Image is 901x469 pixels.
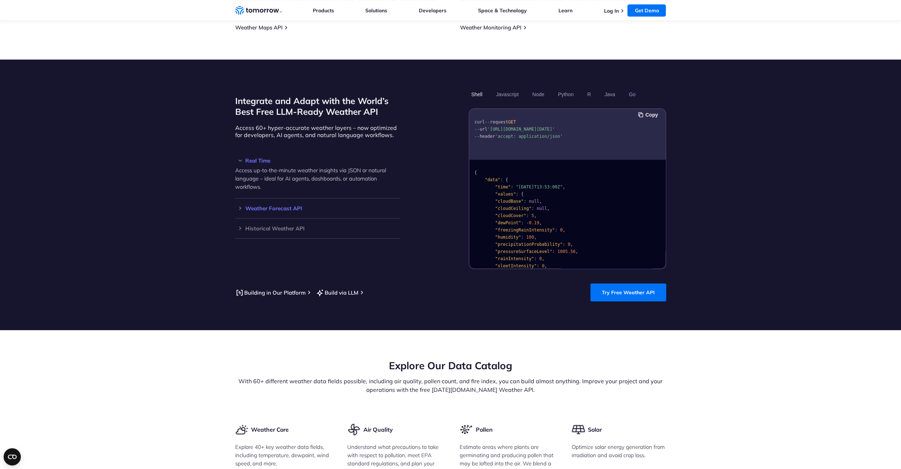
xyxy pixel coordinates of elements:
[531,206,534,211] span: :
[313,7,334,14] a: Products
[235,124,400,139] p: Access 60+ hyper-accurate weather layers – now optimized for developers, AI agents, and natural l...
[484,119,489,125] span: --
[604,8,618,14] a: Log In
[495,256,534,261] span: "rainIntensity"
[495,235,521,240] span: "humidity"
[495,249,552,254] span: "pressureSurfaceLevel"
[539,256,542,261] span: 0
[235,377,666,394] p: With 60+ different weather data fields possible, including air quality, pollen count, and fire in...
[526,213,529,218] span: :
[572,443,666,459] p: Optimize solar energy generation from irradiation and avoid crop loss.
[474,119,485,125] span: curl
[495,206,531,211] span: "cloudCeiling"
[521,220,524,225] span: :
[585,88,593,100] button: R
[493,88,521,100] button: Javascript
[495,213,526,218] span: "cloudCover"
[560,228,562,233] span: 0
[235,158,400,163] h3: Real Time
[469,88,485,100] button: Shell
[627,4,666,17] a: Get Demo
[529,199,539,204] span: null
[539,220,542,225] span: ,
[475,426,492,433] h3: Pollen
[478,7,527,14] a: Space & Technology
[474,134,479,139] span: --
[531,213,534,218] span: 5
[562,228,565,233] span: ,
[235,206,400,211] h3: Weather Forecast API
[537,206,547,211] span: null
[495,228,554,233] span: "freezingRainIntensity"
[554,228,557,233] span: :
[500,177,503,182] span: :
[602,88,618,100] button: Java
[558,7,572,14] a: Learn
[460,24,521,31] a: Weather Monitoring API
[570,242,573,247] span: ,
[534,235,537,240] span: ,
[529,220,539,225] span: 0.19
[235,226,400,231] h3: Historical Weather API
[235,288,306,297] a: Building in Our Platform
[235,95,400,117] h2: Integrate and Adapt with the World’s Best Free LLM-Ready Weather API
[235,359,666,372] h2: Explore Our Data Catalog
[530,88,547,100] button: Node
[235,166,400,191] p: Access up-to-the-minute weather insights via JSON or natural language – ideal for AI agents, dash...
[508,119,516,125] span: GET
[235,5,282,16] a: Home link
[524,199,526,204] span: :
[526,220,529,225] span: -
[534,256,537,261] span: :
[516,192,518,197] span: :
[363,426,393,433] h3: Air Quality
[526,235,534,240] span: 100
[557,249,576,254] span: 1005.56
[590,283,666,301] a: Try Free Weather API
[487,127,555,132] span: '[URL][DOMAIN_NAME][DATE]'
[495,134,562,139] span: 'accept: application/json'
[575,249,578,254] span: ,
[495,184,510,189] span: "time"
[235,24,283,31] a: Weather Maps API
[534,213,537,218] span: ,
[365,7,387,14] a: Solutions
[251,426,289,433] h3: Weather Core
[539,199,542,204] span: ,
[588,426,602,433] h3: Solar
[521,192,524,197] span: {
[235,443,330,468] p: Explore 40+ key weather data fields, including temperature, dewpoint, wind speed, and more.
[490,119,508,125] span: request
[474,170,477,175] span: {
[495,192,516,197] span: "values"
[505,177,508,182] span: {
[495,199,523,204] span: "cloudBase"
[521,235,524,240] span: :
[626,88,638,100] button: Go
[542,263,544,268] span: 0
[484,177,500,182] span: "data"
[479,134,495,139] span: header
[547,206,549,211] span: ,
[511,184,513,189] span: :
[537,263,539,268] span: :
[495,220,521,225] span: "dewPoint"
[552,249,554,254] span: :
[516,184,562,189] span: "[DATE]T13:53:00Z"
[555,88,576,100] button: Python
[544,263,547,268] span: ,
[479,127,487,132] span: url
[316,288,358,297] a: Build via LLM
[495,263,537,268] span: "sleetIntensity"
[562,184,565,189] span: ,
[474,127,479,132] span: --
[495,242,562,247] span: "precipitationProbability"
[562,242,565,247] span: :
[4,448,21,465] button: Open CMP widget
[568,242,570,247] span: 0
[638,111,660,119] button: Copy
[419,7,446,14] a: Developers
